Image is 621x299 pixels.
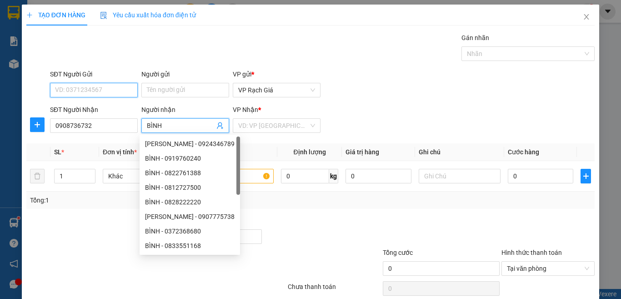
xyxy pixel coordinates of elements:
[415,143,504,161] th: Ghi chú
[50,69,138,79] div: SĐT Người Gửi
[507,262,589,275] span: Tại văn phòng
[140,209,240,224] div: NGUYỄN BÌNH - 0907775738
[581,169,591,183] button: plus
[583,13,590,20] span: close
[141,69,229,79] div: Người gửi
[103,148,137,156] span: Đơn vị tính
[145,139,235,149] div: [PERSON_NAME] - 0924346789
[574,5,599,30] button: Close
[30,195,240,205] div: Tổng: 1
[140,180,240,195] div: BÌNH - 0812727500
[54,148,61,156] span: SL
[346,148,379,156] span: Giá trị hàng
[145,153,235,163] div: BÌNH - 0919760240
[145,182,235,193] div: BÌNH - 0812727500
[100,12,107,19] img: icon
[329,169,338,183] span: kg
[140,238,240,253] div: BÌNH - 0833551168
[140,195,240,209] div: BÌNH - 0828222220
[287,282,382,298] div: Chưa thanh toán
[26,12,33,18] span: plus
[461,34,489,41] label: Gán nhãn
[145,197,235,207] div: BÌNH - 0828222220
[30,117,45,132] button: plus
[145,212,235,222] div: [PERSON_NAME] - 0907775738
[233,106,258,113] span: VP Nhận
[145,226,235,236] div: BÌNH - 0372368680
[233,69,321,79] div: VP gửi
[140,166,240,180] div: BÌNH - 0822761388
[145,241,235,251] div: BÌNH - 0833551168
[238,83,315,97] span: VP Rạch Giá
[140,151,240,166] div: BÌNH - 0919760240
[141,105,229,115] div: Người nhận
[501,249,562,256] label: Hình thức thanh toán
[140,137,240,151] div: bình - 0924346789
[508,148,539,156] span: Cước hàng
[216,122,224,129] span: user-add
[293,148,326,156] span: Định lượng
[108,169,179,183] span: Khác
[145,168,235,178] div: BÌNH - 0822761388
[30,169,45,183] button: delete
[100,11,196,19] span: Yêu cầu xuất hóa đơn điện tử
[581,172,591,180] span: plus
[383,249,413,256] span: Tổng cước
[346,169,411,183] input: 0
[26,11,85,19] span: TẠO ĐƠN HÀNG
[140,224,240,238] div: BÌNH - 0372368680
[30,121,44,128] span: plus
[419,169,501,183] input: Ghi Chú
[50,105,138,115] div: SĐT Người Nhận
